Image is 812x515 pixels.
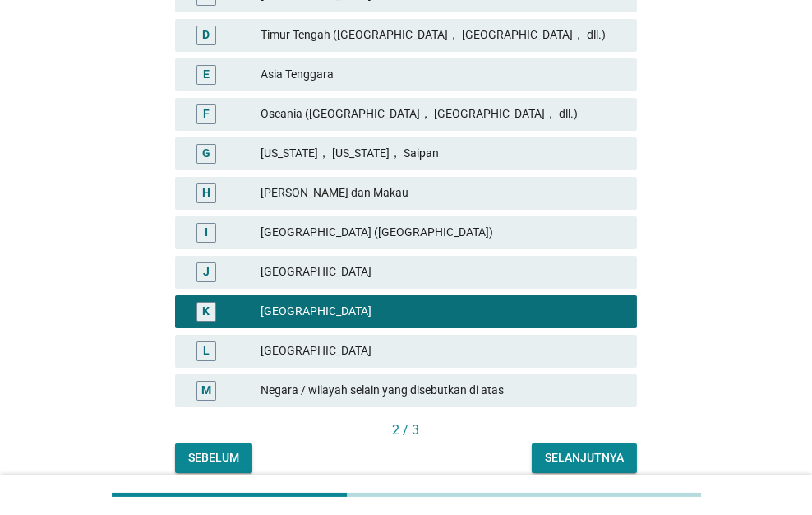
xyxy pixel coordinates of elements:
[532,443,637,473] button: Selanjutnya
[545,449,624,466] div: Selanjutnya
[261,262,624,282] div: [GEOGRAPHIC_DATA]
[261,223,624,243] div: [GEOGRAPHIC_DATA] ([GEOGRAPHIC_DATA])
[261,341,624,361] div: [GEOGRAPHIC_DATA]
[261,302,624,322] div: [GEOGRAPHIC_DATA]
[261,381,624,401] div: Negara / wilayah selain yang disebutkan di atas
[261,65,624,85] div: Asia Tenggara
[201,382,211,399] div: M
[202,145,210,162] div: G
[175,443,252,473] button: Sebelum
[202,26,210,44] div: D
[203,105,210,123] div: F
[261,104,624,124] div: Oseania ([GEOGRAPHIC_DATA]， [GEOGRAPHIC_DATA]， dll.)
[203,66,210,83] div: E
[202,184,210,202] div: H
[261,144,624,164] div: [US_STATE]， [US_STATE]， Saipan
[188,449,239,466] div: Sebelum
[175,420,638,440] div: 2 / 3
[203,263,210,281] div: J
[205,224,208,241] div: I
[202,303,210,320] div: K
[203,342,210,360] div: L
[261,183,624,203] div: [PERSON_NAME] dan Makau
[261,26,624,45] div: Timur Tengah ([GEOGRAPHIC_DATA]， [GEOGRAPHIC_DATA]， dll.)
